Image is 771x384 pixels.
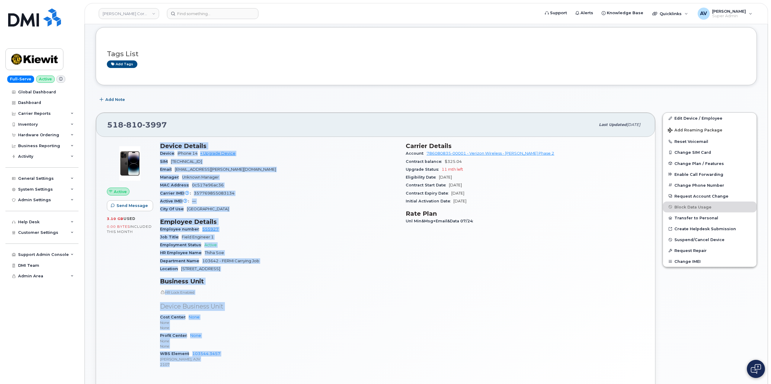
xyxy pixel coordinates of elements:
button: Block Data Usage [663,202,757,212]
div: Quicklinks [648,8,692,20]
span: 0c517e96ac36 [192,183,224,187]
span: 103642 - FERMI Carrying Job [202,259,259,263]
span: Employment Status [160,243,204,247]
input: Find something... [167,8,258,19]
h3: Employee Details [160,218,398,225]
h3: Device Details [160,142,398,150]
button: Reset Voicemail [663,136,757,147]
span: [DATE] [453,199,466,203]
h3: Carrier Details [406,142,644,150]
span: HR Employee Name [160,250,205,255]
span: Device [160,151,178,156]
span: Field Engineer 1 [182,235,214,239]
a: Add tags [107,60,137,68]
span: Support [550,10,567,16]
a: Kiewit Corporation [99,8,159,19]
span: 3.10 GB [107,217,123,221]
span: Super Admin [712,14,746,18]
button: Change IMEI [663,256,757,267]
a: Edit Device / Employee [663,113,757,124]
p: HR Lock Enabled [160,290,398,295]
p: None [160,320,398,325]
button: Add Roaming Package [663,124,757,136]
span: Cost Center [160,315,189,319]
span: MAC Address [160,183,192,187]
span: used [123,216,136,221]
span: Department Name [160,259,202,263]
span: iPhone 14 [178,151,198,156]
span: Suspend/Cancel Device [674,237,725,242]
span: [PERSON_NAME] [712,9,746,14]
p: [PERSON_NAME], AJV [160,357,398,362]
span: [DATE] [449,183,462,187]
button: Change Plan / Features [663,158,757,169]
span: [DATE] [627,122,640,127]
span: Profit Center [160,333,190,338]
img: image20231002-3703462-njx0qo.jpeg [112,145,148,182]
span: Unl Min&Msg+Email&Data 07/24 [406,219,476,223]
span: [DATE] [451,191,464,195]
button: Add Note [96,94,130,105]
span: WBS Element [160,351,192,356]
span: Manager [160,175,182,179]
h3: Tags List [107,50,746,58]
h3: Business Unit [160,278,398,285]
a: 555927 [202,227,219,231]
span: Change Plan / Features [674,161,724,166]
img: Open chat [751,364,761,374]
button: Request Repair [663,245,757,256]
span: Thiha Soe [205,250,224,255]
span: Add Roaming Package [668,128,722,134]
button: Request Account Change [663,191,757,202]
button: Transfer to Personal [663,212,757,223]
p: 2107 [160,362,398,367]
a: None [190,333,201,338]
span: Initial Activation Date [406,199,453,203]
span: Contract balance [406,159,445,164]
span: 518 [107,120,167,129]
span: Account [406,151,427,156]
span: Contract Expiry Date [406,191,451,195]
span: Employee number [160,227,202,231]
button: Send Message [107,200,153,211]
span: $325.04 [445,159,462,164]
span: 11 mth left [442,167,463,172]
p: None [160,344,398,349]
a: Create Helpdesk Submission [663,223,757,234]
span: [EMAIL_ADDRESS][PERSON_NAME][DOMAIN_NAME] [175,167,276,172]
span: SIM [160,159,171,164]
a: None [189,315,200,319]
span: AV [700,10,707,17]
a: Alerts [571,7,597,19]
span: — [192,199,196,203]
button: Change SIM Card [663,147,757,158]
span: [STREET_ADDRESS] [181,266,220,271]
p: None [160,338,398,344]
span: Active [204,243,217,247]
span: 0.00 Bytes [107,224,130,229]
span: Knowledge Base [607,10,643,16]
a: + Upgrade Device [200,151,235,156]
span: [DATE] [439,175,452,179]
span: Add Note [105,97,125,102]
div: Artem Volkov [693,8,757,20]
span: Carrier IMEI [160,191,194,195]
button: Enable Call Forwarding [663,169,757,180]
span: Last updated [599,122,627,127]
span: Location [160,266,181,271]
a: Knowledge Base [597,7,648,19]
span: Email [160,167,175,172]
span: [GEOGRAPHIC_DATA] [187,207,229,211]
span: 3997 [142,120,167,129]
span: [TECHNICAL_ID] [171,159,202,164]
span: Send Message [117,203,148,208]
p: None [160,325,398,330]
h3: Rate Plan [406,210,644,217]
span: City Of Use [160,207,187,211]
span: Active IMEI [160,199,192,203]
span: Alerts [581,10,593,16]
a: 103544.3457 [192,351,220,356]
span: Unknown Manager [182,175,219,179]
a: Support [541,7,571,19]
span: Job Title [160,235,182,239]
